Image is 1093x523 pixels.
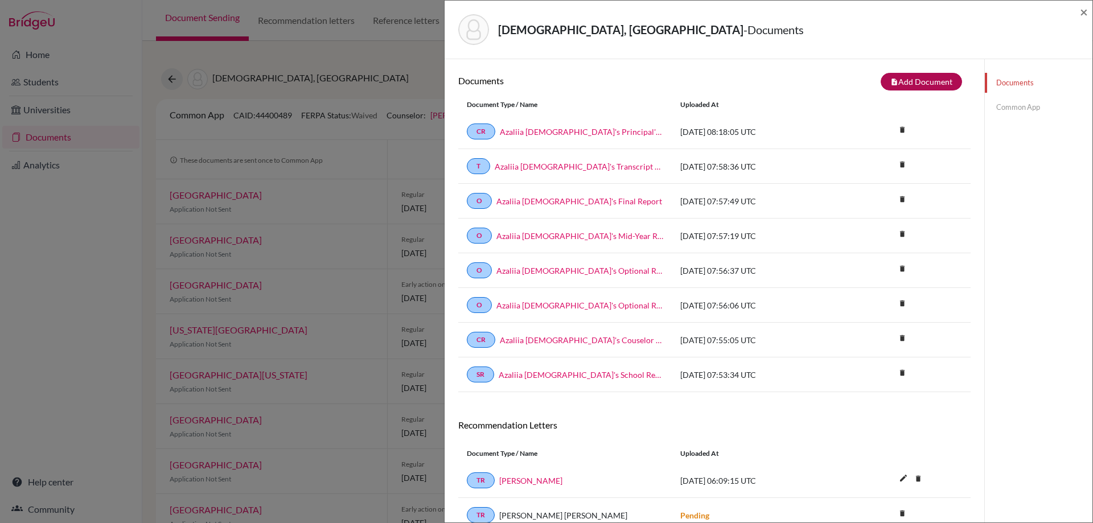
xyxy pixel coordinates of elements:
[894,506,911,522] a: delete
[496,230,663,242] a: Azaliia [DEMOGRAPHIC_DATA]'s Mid-Year Report
[894,262,911,277] a: delete
[467,472,495,488] a: TR
[467,193,492,209] a: O
[890,78,898,86] i: note_add
[894,330,911,347] i: delete
[1080,3,1088,20] span: ×
[467,262,492,278] a: O
[496,195,662,207] a: Azaliia [DEMOGRAPHIC_DATA]'s Final Report
[467,158,490,174] a: T
[894,364,911,381] i: delete
[495,160,663,172] a: Azaliia [DEMOGRAPHIC_DATA]'s Transcript Grade 11
[672,265,843,277] div: [DATE] 07:56:37 UTC
[894,295,911,312] i: delete
[458,75,714,86] h6: Documents
[672,160,843,172] div: [DATE] 07:58:36 UTC
[499,475,562,487] a: [PERSON_NAME]
[881,73,962,90] button: note_addAdd Document
[894,471,913,488] button: edit
[743,23,804,36] span: - Documents
[467,297,492,313] a: O
[672,195,843,207] div: [DATE] 07:57:49 UTC
[500,126,663,138] a: Azaliia [DEMOGRAPHIC_DATA]'s Principal's Recommendation
[496,265,663,277] a: Azaliia [DEMOGRAPHIC_DATA]'s Optional Report 2
[894,227,911,242] a: delete
[672,448,843,459] div: Uploaded at
[496,299,663,311] a: Azaliia [DEMOGRAPHIC_DATA]'s Optional Report
[910,472,927,487] a: delete
[894,191,911,208] i: delete
[894,192,911,208] a: delete
[500,334,663,346] a: Azaliia [DEMOGRAPHIC_DATA]'s Couselor Recommendation
[458,100,672,110] div: Document Type / Name
[910,470,927,487] i: delete
[467,332,495,348] a: CR
[672,369,843,381] div: [DATE] 07:53:34 UTC
[985,97,1092,117] a: Common App
[894,260,911,277] i: delete
[672,230,843,242] div: [DATE] 07:57:19 UTC
[499,369,663,381] a: Azaliia [DEMOGRAPHIC_DATA]'s School Report
[894,156,911,173] i: delete
[894,331,911,347] a: delete
[672,100,843,110] div: Uploaded at
[467,228,492,244] a: O
[467,123,495,139] a: CR
[894,123,911,138] a: delete
[894,469,913,487] i: edit
[894,225,911,242] i: delete
[672,299,843,311] div: [DATE] 07:56:06 UTC
[467,366,494,382] a: SR
[894,366,911,381] a: delete
[680,510,709,520] strong: Pending
[672,126,843,138] div: [DATE] 08:18:05 UTC
[894,121,911,138] i: delete
[499,509,627,521] span: [PERSON_NAME] [PERSON_NAME]
[894,505,911,522] i: delete
[894,296,911,312] a: delete
[458,419,971,430] h6: Recommendation Letters
[672,334,843,346] div: [DATE] 07:55:05 UTC
[498,23,743,36] strong: [DEMOGRAPHIC_DATA], [GEOGRAPHIC_DATA]
[985,73,1092,93] a: Documents
[467,507,495,523] a: TR
[894,158,911,173] a: delete
[680,476,756,485] span: [DATE] 06:09:15 UTC
[458,448,672,459] div: Document Type / Name
[1080,5,1088,19] button: Close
